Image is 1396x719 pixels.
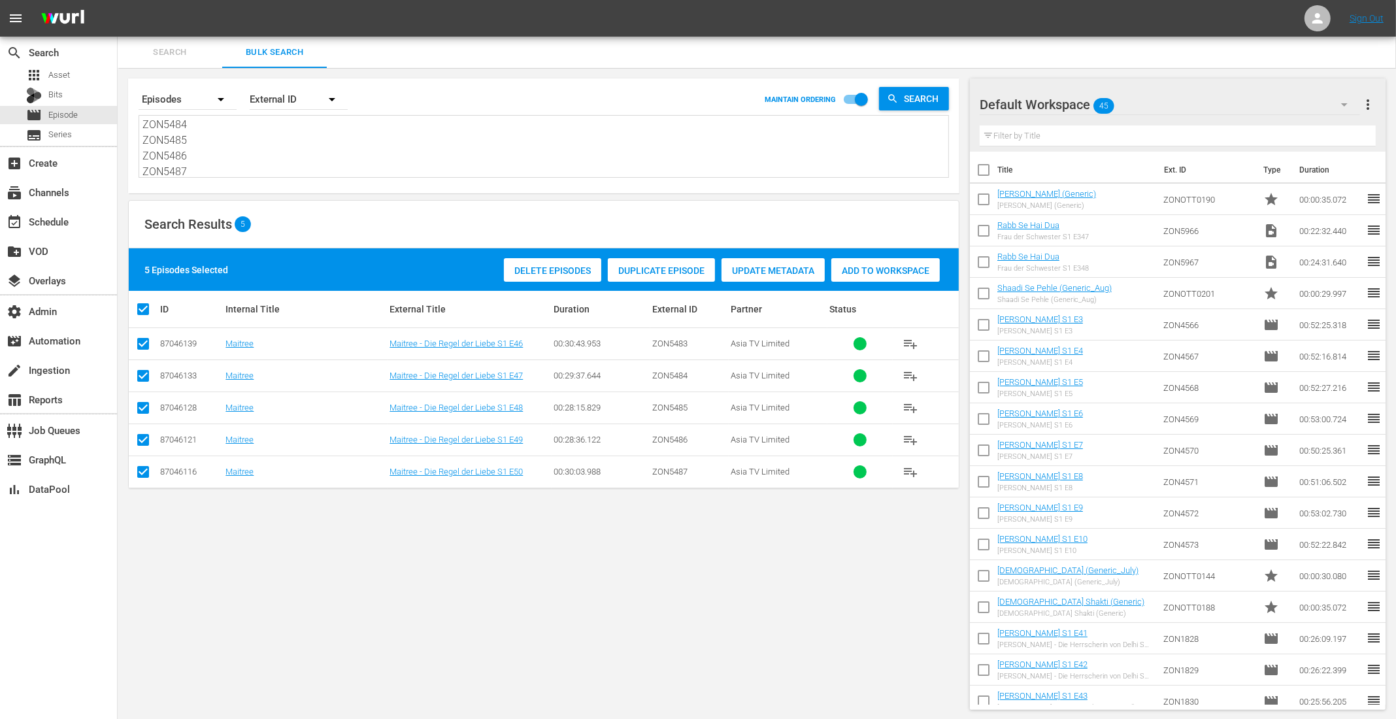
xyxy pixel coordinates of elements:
[48,128,72,141] span: Series
[997,220,1059,230] a: Rabb Se Hai Dua
[895,424,926,456] button: playlist_add
[1263,599,1279,615] span: Promo
[1158,654,1258,686] td: ZON1829
[652,435,688,444] span: ZON5486
[997,377,1083,387] a: [PERSON_NAME] S1 E5
[1263,474,1279,490] span: Episode
[390,304,550,314] div: External Title
[1263,537,1279,552] span: Episode
[1350,13,1384,24] a: Sign Out
[903,336,918,352] span: playlist_add
[895,456,926,488] button: playlist_add
[225,467,254,477] a: Maitree
[997,578,1138,586] div: [DEMOGRAPHIC_DATA] (Generic_July)
[1294,497,1366,529] td: 00:53:02.730
[997,421,1083,429] div: [PERSON_NAME] S1 E6
[997,484,1083,492] div: [PERSON_NAME] S1 E8
[652,304,727,314] div: External ID
[997,546,1088,555] div: [PERSON_NAME] S1 E10
[652,403,688,412] span: ZON5485
[1294,435,1366,466] td: 00:50:25.361
[1360,97,1376,112] span: more_vert
[235,220,251,229] span: 5
[1291,152,1370,188] th: Duration
[903,368,918,384] span: playlist_add
[1366,285,1382,301] span: reorder
[997,609,1144,618] div: [DEMOGRAPHIC_DATA] Shakti (Generic)
[8,10,24,26] span: menu
[1263,631,1279,646] span: Episode
[997,641,1153,649] div: [PERSON_NAME] - Die Herrscherin von Delhi S1 E41
[1263,286,1279,301] span: Promo
[7,363,22,378] span: Ingestion
[1366,410,1382,426] span: reorder
[608,265,715,276] span: Duplicate Episode
[554,304,648,314] div: Duration
[1158,592,1258,623] td: ZONOTT0188
[26,88,42,103] div: Bits
[1366,630,1382,646] span: reorder
[980,86,1360,123] div: Default Workspace
[1294,341,1366,372] td: 00:52:16.814
[1294,686,1366,717] td: 00:25:56.205
[722,258,825,282] button: Update Metadata
[997,295,1112,304] div: Shaadi Se Pehle (Generic_Aug)
[1294,529,1366,560] td: 00:52:22.842
[1263,568,1279,584] span: Promo
[144,263,228,276] div: 5 Episodes Selected
[997,314,1083,324] a: [PERSON_NAME] S1 E3
[731,304,825,314] div: Partner
[1156,152,1255,188] th: Ext. ID
[31,3,94,34] img: ans4CAIJ8jUAAAAAAAAAAAAAAAAAAAAAAAAgQb4GAAAAAAAAAAAAAAAAAAAAAAAAJMjXAAAAAAAAAAAAAAAAAAAAAAAAgAT5G...
[1263,443,1279,458] span: Episode
[7,482,22,497] span: DataPool
[1263,223,1279,239] span: Video
[554,371,648,380] div: 00:29:37.644
[1263,348,1279,364] span: Episode
[731,371,789,380] span: Asia TV Limited
[899,87,949,110] span: Search
[997,471,1083,481] a: [PERSON_NAME] S1 E8
[7,156,22,171] span: Create
[1294,246,1366,278] td: 00:24:31.640
[554,435,648,444] div: 00:28:36.122
[1366,536,1382,552] span: reorder
[48,109,78,122] span: Episode
[731,435,789,444] span: Asia TV Limited
[48,69,70,82] span: Asset
[997,283,1112,293] a: Shaadi Se Pehle (Generic_Aug)
[1294,560,1366,592] td: 00:00:30.080
[225,304,386,314] div: Internal Title
[997,152,1156,188] th: Title
[997,503,1083,512] a: [PERSON_NAME] S1 E9
[997,440,1083,450] a: [PERSON_NAME] S1 E7
[1366,599,1382,614] span: reorder
[652,339,688,348] span: ZON5483
[1366,442,1382,458] span: reorder
[1294,278,1366,309] td: 00:00:29.997
[1093,92,1114,120] span: 45
[1366,191,1382,207] span: reorder
[554,339,648,348] div: 00:30:43.953
[390,339,523,348] a: Maitree - Die Regel der Liebe S1 E46
[1263,505,1279,521] span: Episode
[997,358,1083,367] div: [PERSON_NAME] S1 E4
[7,45,22,61] span: Search
[1158,184,1258,215] td: ZONOTT0190
[895,328,926,359] button: playlist_add
[1366,254,1382,269] span: reorder
[1263,694,1279,709] span: Episode
[1255,152,1291,188] th: Type
[160,304,222,314] div: ID
[652,371,688,380] span: ZON5484
[1366,222,1382,238] span: reorder
[7,392,22,408] span: Reports
[1158,341,1258,372] td: ZON4567
[903,464,918,480] span: playlist_add
[1366,473,1382,489] span: reorder
[48,88,63,101] span: Bits
[1294,403,1366,435] td: 00:53:00.724
[1366,379,1382,395] span: reorder
[895,392,926,424] button: playlist_add
[7,273,22,289] span: Overlays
